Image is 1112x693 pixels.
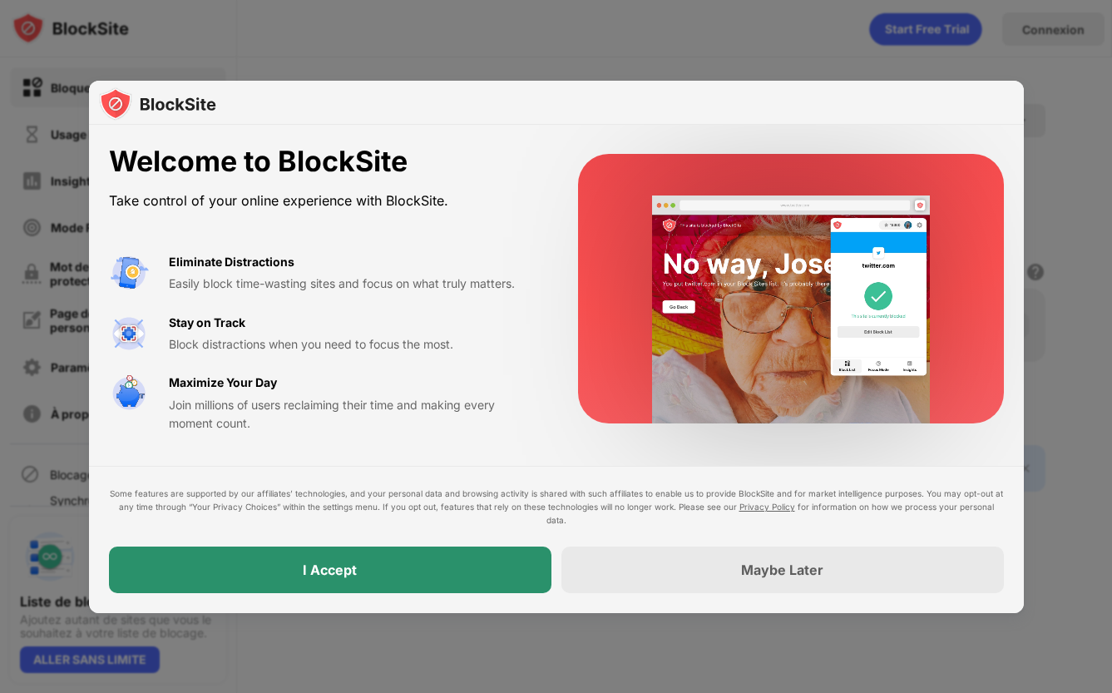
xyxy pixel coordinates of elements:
[109,253,149,293] img: value-avoid-distractions.svg
[303,562,357,578] div: I Accept
[169,314,245,332] div: Stay on Track
[169,335,538,354] div: Block distractions when you need to focus the most.
[99,87,216,121] img: logo-blocksite.svg
[169,253,294,271] div: Eliminate Distractions
[169,374,277,392] div: Maximize Your Day
[109,145,538,179] div: Welcome to BlockSite
[169,396,538,433] div: Join millions of users reclaiming their time and making every moment count.
[109,374,149,413] img: value-safe-time.svg
[741,562,823,578] div: Maybe Later
[739,502,795,512] a: Privacy Policy
[109,314,149,354] img: value-focus.svg
[169,275,538,293] div: Easily block time-wasting sites and focus on what truly matters.
[109,189,538,213] div: Take control of your online experience with BlockSite.
[109,487,1004,527] div: Some features are supported by our affiliates’ technologies, and your personal data and browsing ...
